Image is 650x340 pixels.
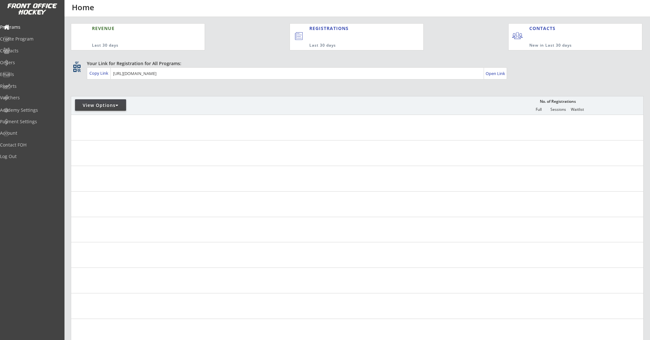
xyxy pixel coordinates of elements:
div: CONTACTS [529,25,558,32]
div: Sessions [548,107,568,112]
div: Last 30 days [309,43,397,48]
div: New in Last 30 days [529,43,612,48]
a: Open Link [486,69,506,78]
div: View Options [75,102,126,109]
div: Waitlist [568,107,587,112]
div: qr [73,60,80,64]
div: Copy Link [89,70,110,76]
div: REVENUE [92,25,174,32]
div: Last 30 days [92,43,174,48]
div: Your Link for Registration for All Programs: [87,60,624,67]
div: Full [529,107,548,112]
div: Open Link [486,71,506,76]
button: qr_code [72,64,82,73]
div: No. of Registrations [538,99,578,104]
div: REGISTRATIONS [309,25,394,32]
